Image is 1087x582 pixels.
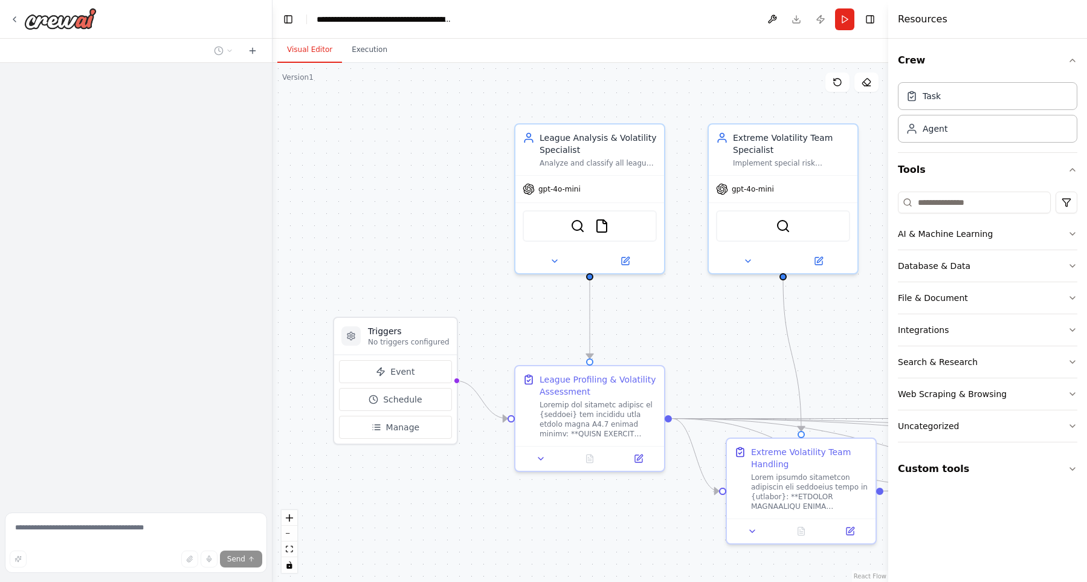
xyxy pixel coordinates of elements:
button: Send [220,551,262,567]
img: Logo [24,8,97,30]
div: Extreme Volatility Team SpecialistImplement special risk management protocols for high-volatility... [708,123,859,274]
div: League Profiling & Volatility AssessmentLoremip dol sitametc adipisc el {seddoei} tem incididu ut... [514,365,665,472]
div: League Analysis & Volatility Specialist [540,132,657,156]
button: Execution [342,37,397,63]
p: No triggers configured [368,337,450,347]
div: Loremip dol sitametc adipisc el {seddoei} tem incididu utla etdolo magna A4.7 enimad minimv: **QU... [540,400,657,439]
img: SerperDevTool [776,219,790,233]
button: File & Document [898,282,1077,314]
div: File & Document [898,292,968,304]
button: Custom tools [898,452,1077,486]
span: Send [227,554,245,564]
button: Improve this prompt [10,551,27,567]
h4: Resources [898,12,947,27]
div: Uncategorized [898,420,959,432]
button: No output available [564,451,616,466]
g: Edge from triggers to 4fc5aea3-92a2-4abb-8229-f478229efa6c [456,375,508,425]
button: toggle interactivity [282,557,297,573]
button: Hide right sidebar [862,11,879,28]
button: Web Scraping & Browsing [898,378,1077,410]
div: TriggersNo triggers configuredEventScheduleManage [333,317,458,445]
img: FileReadTool [595,219,609,233]
div: Task [923,90,941,102]
button: Open in side panel [618,451,659,466]
button: Hide left sidebar [280,11,297,28]
div: League Profiling & Volatility Assessment [540,373,657,398]
span: Manage [386,421,420,433]
div: Search & Research [898,356,978,368]
span: Event [390,366,414,378]
span: gpt-4o-mini [732,184,774,194]
div: Integrations [898,324,949,336]
button: Start a new chat [243,44,262,58]
button: Crew [898,44,1077,77]
button: Upload files [181,551,198,567]
button: fit view [282,542,297,557]
div: AI & Machine Learning [898,228,993,240]
div: Web Scraping & Browsing [898,388,1007,400]
button: Visual Editor [277,37,342,63]
button: zoom out [282,526,297,542]
button: Schedule [339,388,452,411]
div: Extreme Volatility Team HandlingLorem ipsumdo sitametcon adipiscin eli seddoeius tempo in {utlabo... [726,438,877,545]
button: Manage [339,416,452,439]
div: Analyze and classify all leagues in {matches} using the V4.5 matrix system with universal adaptat... [540,158,657,168]
button: Event [339,360,452,383]
a: React Flow attribution [854,573,886,580]
div: Tools [898,187,1077,452]
g: Edge from 2caee7a8-788f-4e0b-93d0-15e7bc887924 to 4fc5aea3-92a2-4abb-8229-f478229efa6c [584,280,596,358]
div: React Flow controls [282,510,297,573]
div: Crew [898,77,1077,152]
div: Database & Data [898,260,970,272]
button: Open in side panel [829,524,871,538]
button: No output available [776,524,827,538]
h3: Triggers [368,325,450,337]
button: Database & Data [898,250,1077,282]
g: Edge from 4fc5aea3-92a2-4abb-8229-f478229efa6c to ee652710-2bfc-42cc-a212-d345aad4bb2e [672,413,719,497]
button: Integrations [898,314,1077,346]
button: zoom in [282,510,297,526]
div: Extreme Volatility Team Handling [751,446,868,470]
div: League Analysis & Volatility SpecialistAnalyze and classify all leagues in {matches} using the V4... [514,123,665,274]
button: Uncategorized [898,410,1077,442]
div: Implement special risk management protocols for high-volatility teams with reliability < 0.35, ap... [733,158,850,168]
div: Extreme Volatility Team Specialist [733,132,850,156]
button: Open in side panel [784,254,853,268]
button: Click to speak your automation idea [201,551,218,567]
span: gpt-4o-mini [538,184,581,194]
div: Lorem ipsumdo sitametcon adipiscin eli seddoeius tempo in {utlabor}: **ETDOLOR MAGNAALIQU ENIMA M... [751,473,868,511]
div: Version 1 [282,73,314,82]
button: Open in side panel [591,254,659,268]
button: Tools [898,153,1077,187]
g: Edge from 5929b36b-0ec7-4b93-8730-1ae79637bbeb to ee652710-2bfc-42cc-a212-d345aad4bb2e [777,280,807,431]
button: Switch to previous chat [209,44,238,58]
nav: breadcrumb [317,13,453,25]
div: Agent [923,123,947,135]
button: AI & Machine Learning [898,218,1077,250]
span: Schedule [383,393,422,406]
button: Search & Research [898,346,1077,378]
img: SerperDevTool [570,219,585,233]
